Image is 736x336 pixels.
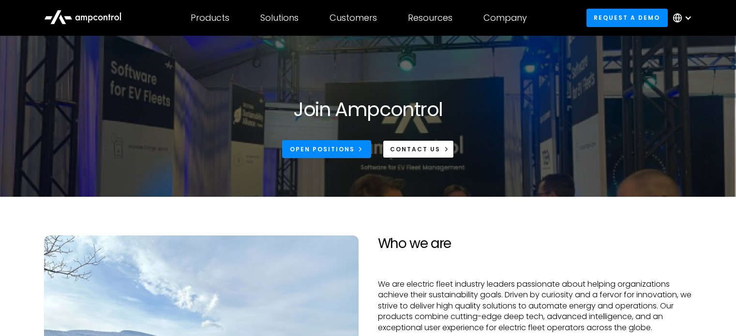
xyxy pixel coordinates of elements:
h2: Who we are [378,235,692,252]
div: Company [483,13,527,23]
h1: Join Ampcontrol [293,98,442,121]
a: CONTACT US [383,140,454,158]
div: Customers [330,13,377,23]
div: Products [191,13,229,23]
div: Resources [408,13,452,23]
div: CONTACT US [390,145,440,154]
div: Open Positions [290,145,355,154]
div: Solutions [260,13,299,23]
a: Request a demo [586,9,668,27]
p: We are electric fleet industry leaders passionate about helping organizations achieve their susta... [378,279,692,333]
a: Open Positions [282,140,371,158]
